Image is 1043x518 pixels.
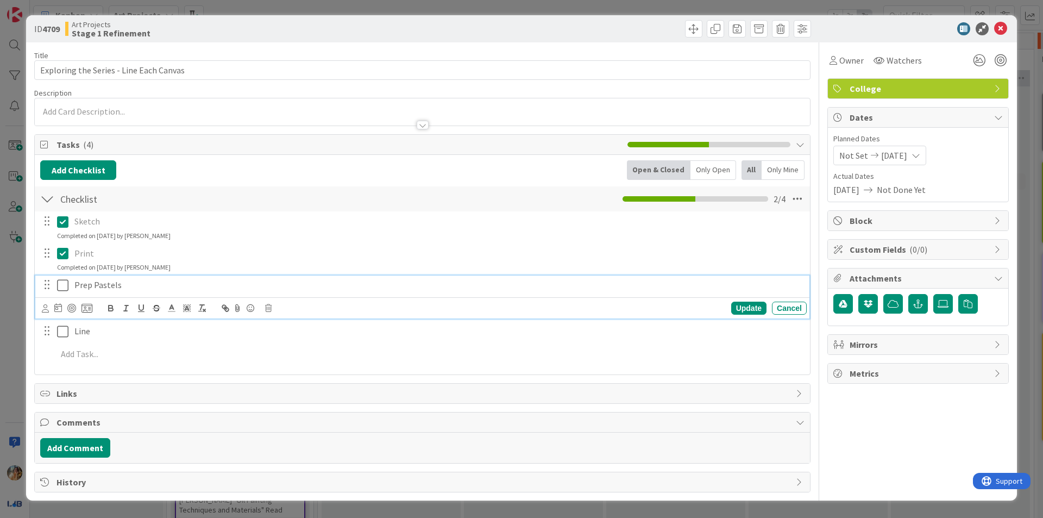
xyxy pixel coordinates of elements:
[23,2,49,15] span: Support
[850,82,989,95] span: College
[909,244,927,255] span: ( 0/0 )
[57,263,171,272] div: Completed on [DATE] by [PERSON_NAME]
[56,138,622,151] span: Tasks
[34,51,48,60] label: Title
[850,243,989,256] span: Custom Fields
[850,111,989,124] span: Dates
[34,88,72,98] span: Description
[877,183,926,196] span: Not Done Yet
[40,160,116,180] button: Add Checklist
[72,29,150,38] b: Stage 1 Refinement
[74,215,802,228] p: Sketch
[774,192,786,205] span: 2 / 4
[887,54,922,67] span: Watchers
[56,189,301,209] input: Add Checklist...
[850,272,989,285] span: Attachments
[72,20,150,29] span: Art Projects
[42,23,60,34] b: 4709
[56,416,790,429] span: Comments
[833,133,1003,145] span: Planned Dates
[627,160,690,180] div: Open & Closed
[74,247,802,260] p: Print
[850,214,989,227] span: Block
[83,139,93,150] span: ( 4 )
[731,302,766,315] div: Update
[56,476,790,489] span: History
[772,302,807,315] div: Cancel
[881,149,907,162] span: [DATE]
[762,160,805,180] div: Only Mine
[57,231,171,241] div: Completed on [DATE] by [PERSON_NAME]
[742,160,762,180] div: All
[839,54,864,67] span: Owner
[40,438,110,458] button: Add Comment
[833,183,859,196] span: [DATE]
[690,160,736,180] div: Only Open
[839,149,868,162] span: Not Set
[34,22,60,35] span: ID
[74,325,802,338] p: Line
[850,367,989,380] span: Metrics
[56,387,790,400] span: Links
[74,279,802,291] p: Prep Pastels
[850,338,989,351] span: Mirrors
[833,171,1003,182] span: Actual Dates
[34,60,810,80] input: type card name here...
